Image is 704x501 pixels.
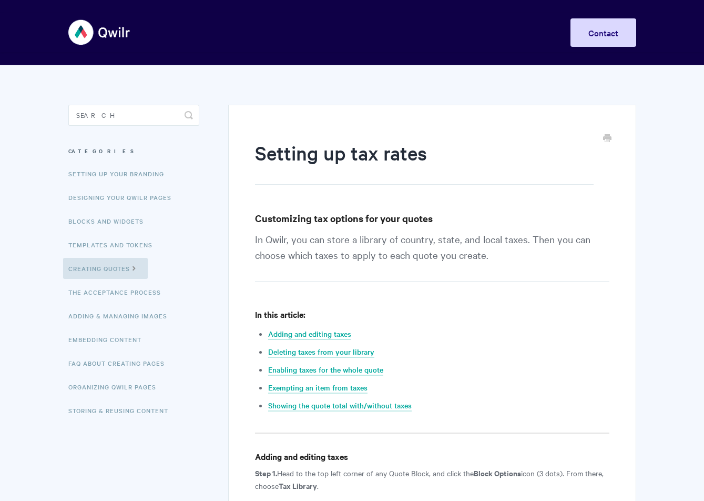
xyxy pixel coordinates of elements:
[268,346,374,358] a: Deleting taxes from your library
[255,450,609,463] h4: Adding and editing taxes
[68,376,164,397] a: Organizing Qwilr Pages
[255,308,305,320] strong: In this article:
[255,467,277,478] strong: Step 1.
[279,480,317,491] strong: Tax Library
[255,211,609,226] h3: Customizing tax options for your quotes
[68,353,172,374] a: FAQ About Creating Pages
[68,305,175,326] a: Adding & Managing Images
[68,105,199,126] input: Search
[255,467,609,492] p: Head to the top left corner of any Quote Block, and click the icon (3 dots). From there, choose .
[474,467,521,478] strong: Block Options
[68,187,179,208] a: Designing Your Qwilr Pages
[63,258,148,279] a: Creating Quotes
[68,211,151,232] a: Blocks and Widgets
[68,234,160,255] a: Templates and Tokens
[68,282,169,303] a: The Acceptance Process
[603,133,611,145] a: Print this Article
[68,142,199,161] h3: Categories
[268,400,412,412] a: Showing the quote total with/without taxes
[68,329,149,350] a: Embedding Content
[68,163,172,184] a: Setting up your Branding
[268,328,351,340] a: Adding and editing taxes
[268,364,383,376] a: Enabling taxes for the whole quote
[268,382,368,394] a: Exempting an item from taxes
[68,400,176,421] a: Storing & Reusing Content
[570,18,636,47] a: Contact
[68,13,131,52] img: Qwilr Help Center
[255,231,609,282] p: In Qwilr, you can store a library of country, state, and local taxes. Then you can choose which t...
[255,139,593,185] h1: Setting up tax rates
